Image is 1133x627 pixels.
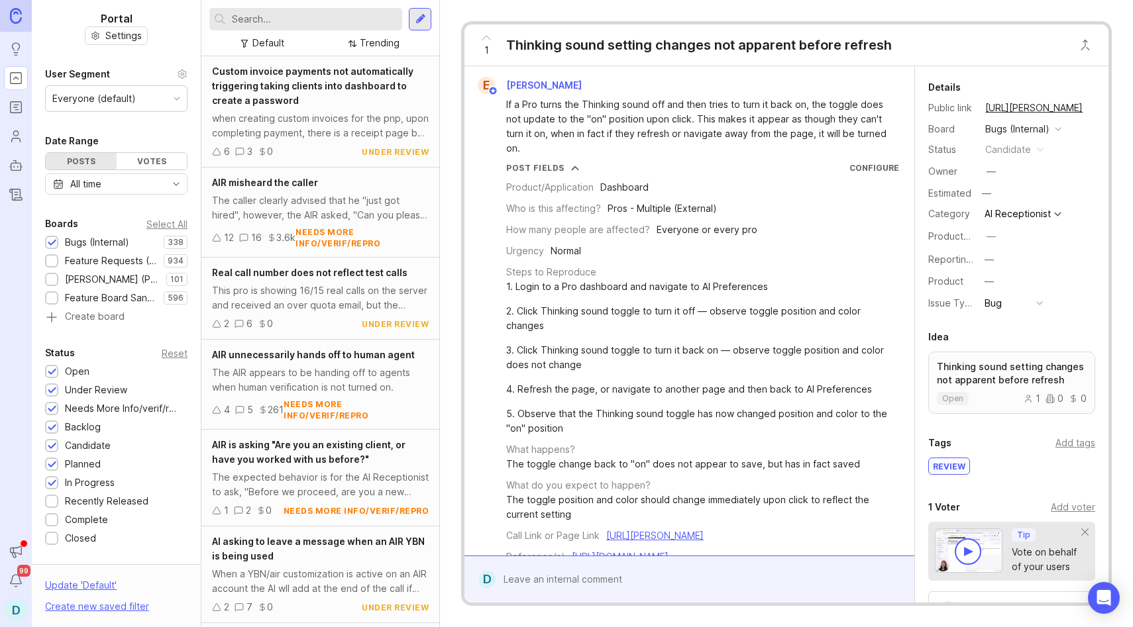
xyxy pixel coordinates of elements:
div: Board [928,122,975,136]
div: Open [65,364,89,379]
div: Tags [928,435,951,451]
div: The AIR appears to be handing off to agents when human verification is not turned on. [212,365,429,395]
div: 0 [267,144,273,159]
div: Complete [65,512,108,527]
div: 1 Voter [928,499,960,515]
div: Vote on behalf of your users [1012,545,1082,574]
a: Settings [85,26,148,45]
div: Call Link or Page Link [506,528,600,543]
label: ProductboardID [928,230,998,242]
span: [PERSON_NAME] [506,79,582,91]
div: 261 [268,403,284,417]
div: What happens? [506,442,575,457]
a: Ideas [4,37,28,61]
div: 12 [224,230,234,245]
h1: Portal [101,11,133,26]
div: Create new saved filter [45,599,149,614]
a: [URL][DOMAIN_NAME] [572,551,669,562]
a: Changelog [4,183,28,207]
div: Needs More Info/verif/repro [65,401,181,416]
div: 1. Login to a Pro dashboard and navigate to AI Preferences [506,279,899,294]
span: Settings [105,29,142,42]
button: ProductboardID [983,228,1000,245]
div: Backlog [65,420,101,434]
div: under review [362,318,429,330]
div: Public link [928,101,975,115]
div: Steps to Reproduce [506,265,596,279]
p: open [942,393,963,404]
div: 6 [246,316,252,331]
span: Custom invoice payments not automatically triggering taking clients into dashboard to create a pa... [212,66,413,106]
a: E[PERSON_NAME] [470,77,592,94]
a: Create board [45,312,188,324]
div: In Progress [65,475,115,490]
a: AIR unnecessarily hands off to human agentThe AIR appears to be handing off to agents when human ... [201,340,439,430]
div: D [479,571,496,588]
div: when creating custom invoices for the pnp, upon completing payment, there is a receipt page but i... [212,111,429,140]
a: Portal [4,66,28,90]
div: Bugs (Internal) [985,122,1050,136]
p: 596 [168,293,184,303]
div: 3. Click Thinking sound toggle to turn it back on — observe toggle position and color does not ch... [506,343,899,372]
input: Search... [232,12,397,26]
span: Real call number does not reflect test calls [212,267,407,278]
svg: toggle icon [166,179,187,189]
div: 16 [251,230,262,245]
div: Update ' Default ' [45,578,117,599]
div: Feature Requests (Internal) [65,254,157,268]
div: Closed [65,531,96,546]
div: 0 [1046,394,1063,403]
div: The toggle change back to "on" does not appear to save, but has in fact saved [506,457,860,471]
div: How many people are affected? [506,222,650,237]
a: Real call number does not reflect test callsThis pro is showing 16/15 real calls on the server an... [201,258,439,340]
div: 5. Observe that the Thinking sound toggle has now changed position and color to the "on" position [506,407,899,436]
p: 934 [168,256,184,266]
button: Announcements [4,540,28,563]
div: under review [362,602,429,613]
div: 0 [1069,394,1087,403]
div: needs more info/verif/repro [296,226,429,249]
span: AI asking to leave a message when an AIR YBN is being used [212,536,425,561]
a: Roadmaps [4,95,28,119]
div: Bug [985,296,1002,311]
div: The caller clearly advised that he "just got hired", however, the AIR asked, "Can you please clar... [212,193,429,222]
a: Autopilot [4,154,28,177]
div: Pros - Multiple (External) [608,201,717,216]
div: Open Intercom Messenger [1088,582,1120,614]
a: AI asking to leave a message when an AIR YBN is being usedWhen a YBN/air customization is active ... [201,526,439,623]
a: AIR misheard the callerThe caller clearly advised that he "just got hired", however, the AIR aske... [201,168,439,258]
div: 0 [267,316,273,331]
div: 1 [1024,394,1040,403]
div: Add tags [1055,436,1095,450]
div: Reset [162,350,188,357]
div: 3.6k [276,230,296,245]
div: Boards [45,216,78,232]
div: Default [252,36,284,50]
button: D [4,598,28,622]
div: — [978,185,995,202]
div: 2. Click Thinking sound toggle to turn it off — observe toggle position and color changes [506,304,899,333]
div: 4. Refresh the page, or navigate to another page and then back to AI Preferences [506,382,899,397]
div: If a Pro turns the Thinking sound off and then tries to turn it back on, the toggle does not upda... [506,97,888,156]
div: Under Review [65,383,127,397]
div: 2 [224,316,229,331]
div: Who is this affecting? [506,201,601,216]
p: 338 [168,237,184,248]
div: When a YBN/air customization is active on an AIR account the AI wll add at the end of the call if... [212,567,429,596]
div: — [985,252,994,267]
img: member badge [488,86,498,96]
div: Everyone or every pro [657,222,757,237]
p: Thinking sound setting changes not apparent before refresh [937,360,1087,387]
div: Feature Board Sandbox [DATE] [65,291,157,305]
div: — [985,274,994,289]
button: Close button [1072,32,1099,58]
div: Urgency [506,244,544,258]
span: AIR is asking "Are you an existing client, or have you worked with us before?" [212,439,405,465]
div: Votes [117,153,188,169]
div: This pro is showing 16/15 real calls on the server and received an over quota email, but the dash... [212,283,429,313]
div: Candidate [65,438,111,453]
div: AI Receptionist [985,209,1051,218]
div: Date Range [45,133,99,149]
a: Configure [849,163,899,173]
span: 99 [17,565,30,577]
